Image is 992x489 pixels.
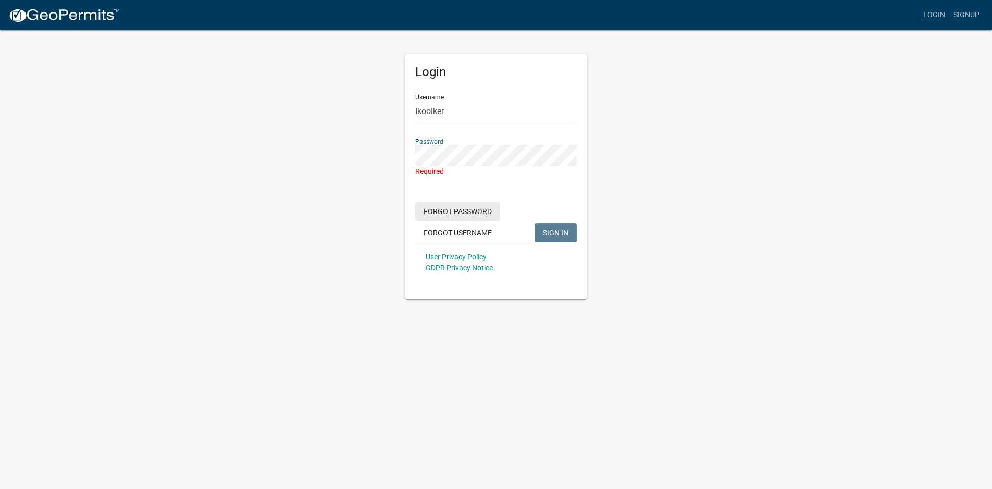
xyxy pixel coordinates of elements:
a: Login [919,5,949,25]
h5: Login [415,65,577,80]
button: Forgot Password [415,202,500,221]
span: SIGN IN [543,228,568,236]
button: Forgot Username [415,223,500,242]
button: SIGN IN [535,223,577,242]
div: Required [415,166,577,177]
a: Signup [949,5,984,25]
a: User Privacy Policy [426,253,487,261]
a: GDPR Privacy Notice [426,264,493,272]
